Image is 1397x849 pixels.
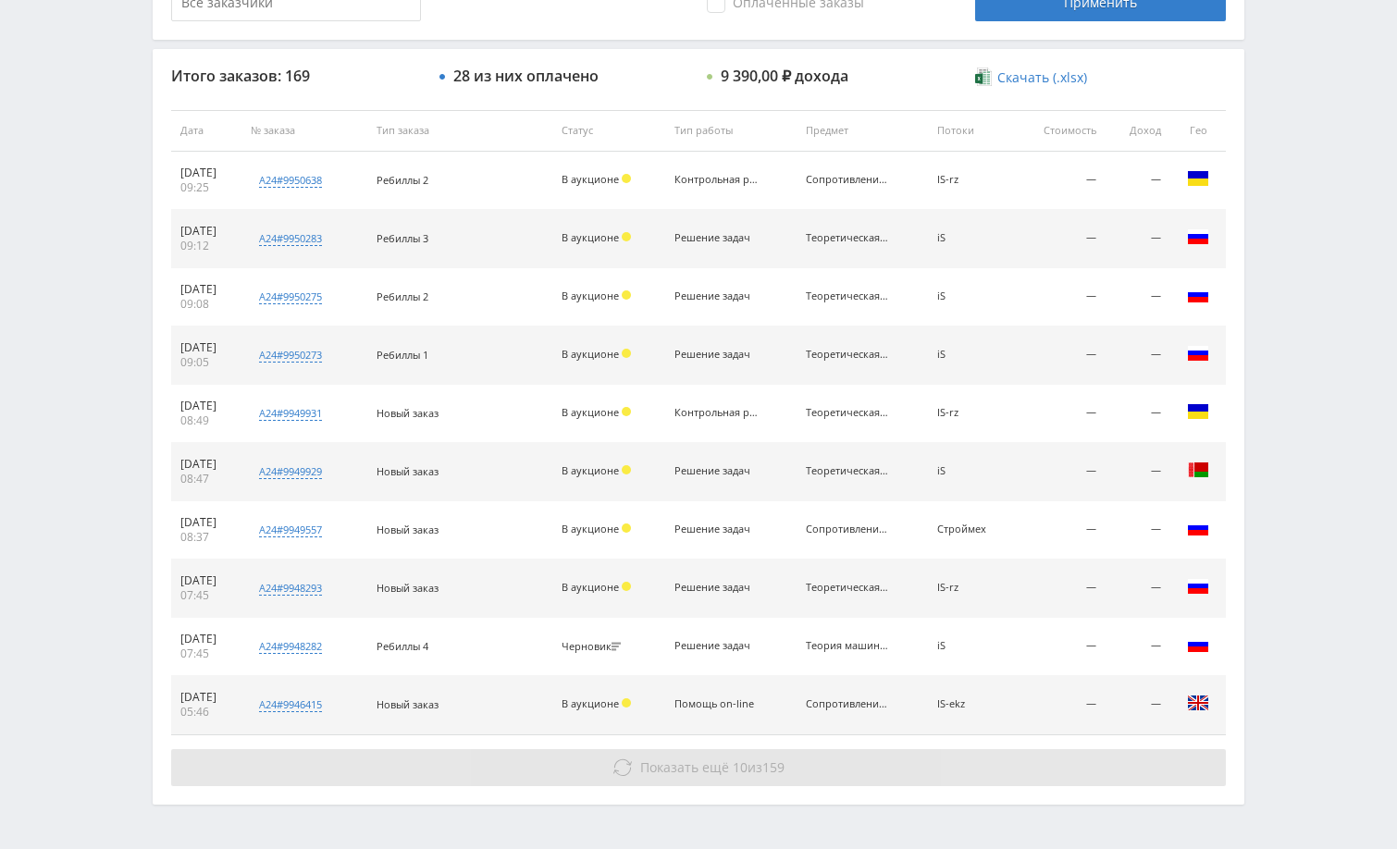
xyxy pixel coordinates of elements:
[1187,459,1209,481] img: blr.png
[1014,210,1106,268] td: —
[562,522,619,535] span: В аукционе
[806,349,889,361] div: Теоретическая механика
[180,297,232,312] div: 09:08
[562,696,619,710] span: В аукционе
[377,406,439,420] span: Новый заказ
[377,348,428,362] span: Ребиллы 1
[562,289,619,302] span: В аукционе
[1106,326,1170,385] td: —
[259,406,322,421] div: a24#9949931
[180,705,232,720] div: 05:46
[562,230,619,244] span: В аукционе
[674,290,758,302] div: Решение задач
[180,472,232,486] div: 08:47
[937,523,1006,535] div: Строймех
[937,407,1006,419] div: IS-rz
[762,758,785,776] span: 159
[1014,618,1106,676] td: —
[622,523,631,533] span: Холд
[806,698,889,710] div: Сопротивление материалов
[1187,167,1209,190] img: ukr.png
[562,347,619,361] span: В аукционе
[1014,152,1106,210] td: —
[180,573,232,588] div: [DATE]
[1106,152,1170,210] td: —
[1187,692,1209,714] img: gbr.png
[453,68,599,84] div: 28 из них оплачено
[674,582,758,594] div: Решение задач
[377,464,439,478] span: Новый заказ
[1187,226,1209,248] img: rus.png
[1187,517,1209,539] img: rus.png
[1170,110,1226,152] th: Гео
[259,289,322,304] div: a24#9950275
[1106,110,1170,152] th: Доход
[1187,575,1209,597] img: rus.png
[562,641,625,653] div: Черновик
[937,232,1006,244] div: iS
[171,68,421,84] div: Итого заказов: 169
[1014,326,1106,385] td: —
[180,515,232,530] div: [DATE]
[1014,443,1106,501] td: —
[259,581,322,596] div: a24#9948293
[241,110,367,152] th: № заказа
[259,697,322,712] div: a24#9946415
[622,407,631,416] span: Холд
[1014,676,1106,734] td: —
[259,231,322,246] div: a24#9950283
[171,110,241,152] th: Дата
[674,349,758,361] div: Решение задач
[806,407,889,419] div: Теоретическая механика
[1014,560,1106,618] td: —
[259,639,322,654] div: a24#9948282
[640,758,729,776] span: Показать ещё
[180,530,232,545] div: 08:37
[928,110,1015,152] th: Потоки
[674,174,758,186] div: Контрольная работа
[367,110,552,152] th: Тип заказа
[1014,110,1106,152] th: Стоимость
[259,348,322,363] div: a24#9950273
[377,173,428,187] span: Ребиллы 2
[674,640,758,652] div: Решение задач
[721,68,848,84] div: 9 390,00 ₽ дохода
[259,173,322,188] div: a24#9950638
[377,639,428,653] span: Ребиллы 4
[180,355,232,370] div: 09:05
[1187,634,1209,656] img: rus.png
[937,640,1006,652] div: iS
[806,232,889,244] div: Теоретическая механика
[674,523,758,535] div: Решение задач
[377,523,439,536] span: Новый заказ
[622,465,631,474] span: Холд
[1106,385,1170,443] td: —
[377,581,439,595] span: Новый заказ
[171,749,1226,786] button: Показать ещё 10из159
[552,110,665,152] th: Статус
[1106,560,1170,618] td: —
[1106,443,1170,501] td: —
[622,174,631,183] span: Холд
[180,646,232,661] div: 07:45
[733,758,748,776] span: 10
[1014,268,1106,326] td: —
[937,290,1006,302] div: iS
[259,523,322,537] div: a24#9949557
[1106,618,1170,676] td: —
[937,582,1006,594] div: IS-rz
[1187,284,1209,306] img: rus.png
[622,698,631,707] span: Холд
[937,349,1006,361] div: iS
[622,349,631,358] span: Холд
[180,399,232,413] div: [DATE]
[1106,210,1170,268] td: —
[622,232,631,241] span: Холд
[997,70,1087,85] span: Скачать (.xlsx)
[1187,400,1209,423] img: ukr.png
[1187,342,1209,364] img: rus.png
[1106,268,1170,326] td: —
[937,465,1006,477] div: iS
[377,697,439,711] span: Новый заказ
[259,464,322,479] div: a24#9949929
